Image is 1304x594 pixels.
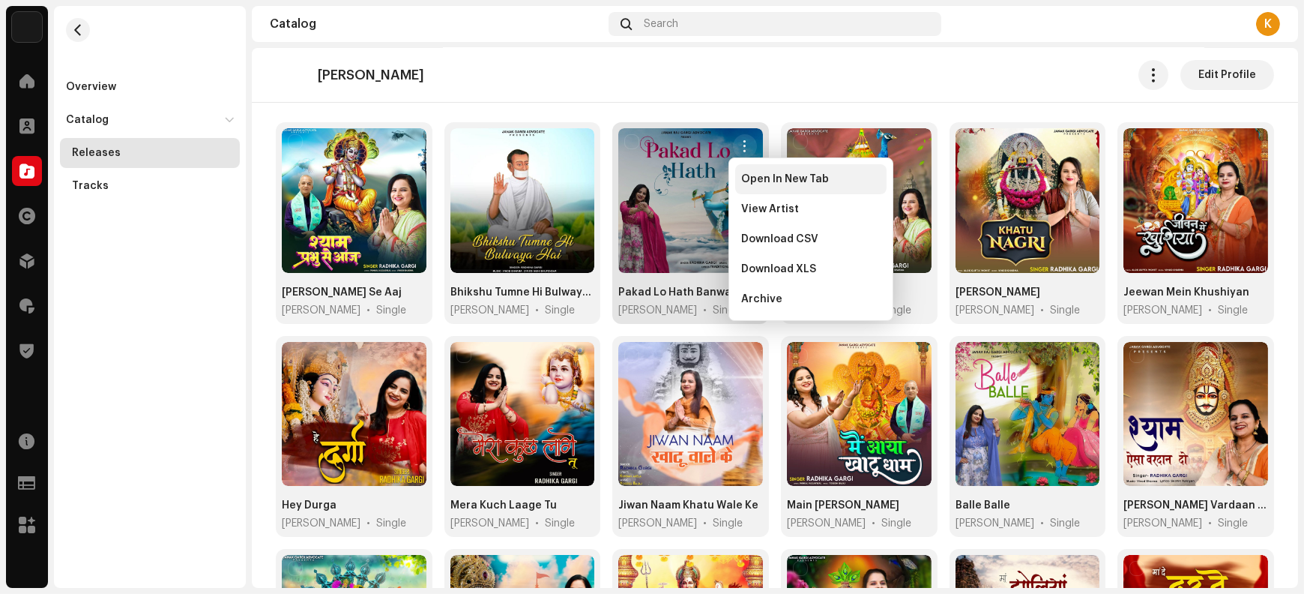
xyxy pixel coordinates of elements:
button: Edit Profile [1180,60,1274,90]
span: Radhika Gargi [618,516,697,531]
img: 10d72f0b-d06a-424f-aeaa-9c9f537e57b6 [12,12,42,42]
span: Radhika Gargi [956,516,1034,531]
div: Overview [66,81,116,93]
div: Hey Durga [282,498,336,513]
span: Download CSV [741,233,818,245]
div: Single [1218,303,1248,318]
span: Radhika Gargi [450,516,529,531]
span: • [535,303,539,318]
div: K [1256,12,1280,36]
div: Pakad Lo Hath Banwari [618,285,739,300]
div: Single [545,516,575,531]
div: Single [376,303,406,318]
span: • [366,303,370,318]
span: Radhika Gargi [1123,303,1202,318]
span: Download XLS [741,263,816,275]
div: Single [1218,516,1248,531]
div: Khatu Nagri [956,285,1040,300]
span: Radhika Gargi [787,516,866,531]
div: Single [545,303,575,318]
div: Main Aaya Khatu Dham [787,498,899,513]
div: Releases [72,147,121,159]
span: Radhika Gargi [282,516,360,531]
span: • [703,516,707,531]
div: Tracks [72,180,109,192]
div: Single [881,516,911,531]
span: Radhika Gargi [282,303,360,318]
span: Radhika Gargi [450,303,529,318]
div: Single [713,303,743,318]
div: Catalog [270,18,603,30]
span: Radhika Gargi [1123,516,1202,531]
span: Archive [741,293,782,305]
re-m-nav-dropdown: Catalog [60,105,240,201]
div: Jeewan Mein Khushiyan [1123,285,1249,300]
re-m-nav-item: Overview [60,72,240,102]
div: Single [376,516,406,531]
div: Jiwan Naam Khatu Wale Ke [618,498,758,513]
div: Mera Kuch Laage Tu [450,498,557,513]
div: Single [1050,303,1080,318]
span: View Artist [741,203,799,215]
p: [PERSON_NAME] [318,67,424,83]
span: Radhika Gargi [618,303,697,318]
div: Shayam Prabhu Se Aaj [282,285,402,300]
span: Open In New Tab [741,173,829,185]
div: Single [881,303,911,318]
span: • [1208,303,1212,318]
span: Edit Profile [1198,60,1256,90]
span: • [1040,303,1044,318]
span: • [535,516,539,531]
div: Balle Balle [956,498,1010,513]
div: Shyam Aisa Vardaan Do [1123,498,1268,513]
re-m-nav-item: Releases [60,138,240,168]
re-m-nav-item: Tracks [60,171,240,201]
span: • [1040,516,1044,531]
div: Bhikshu Tumne Hi Bulwaya Hai [450,285,595,300]
span: Search [644,18,678,30]
span: • [1208,516,1212,531]
span: • [366,516,370,531]
img: c087c47d-12bb-4b90-b8b8-1b972ebad26b [276,60,306,90]
span: • [872,516,875,531]
div: Catalog [66,114,109,126]
div: Single [1050,516,1080,531]
span: Radhika Gargi [956,303,1034,318]
span: • [703,303,707,318]
div: Single [713,516,743,531]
